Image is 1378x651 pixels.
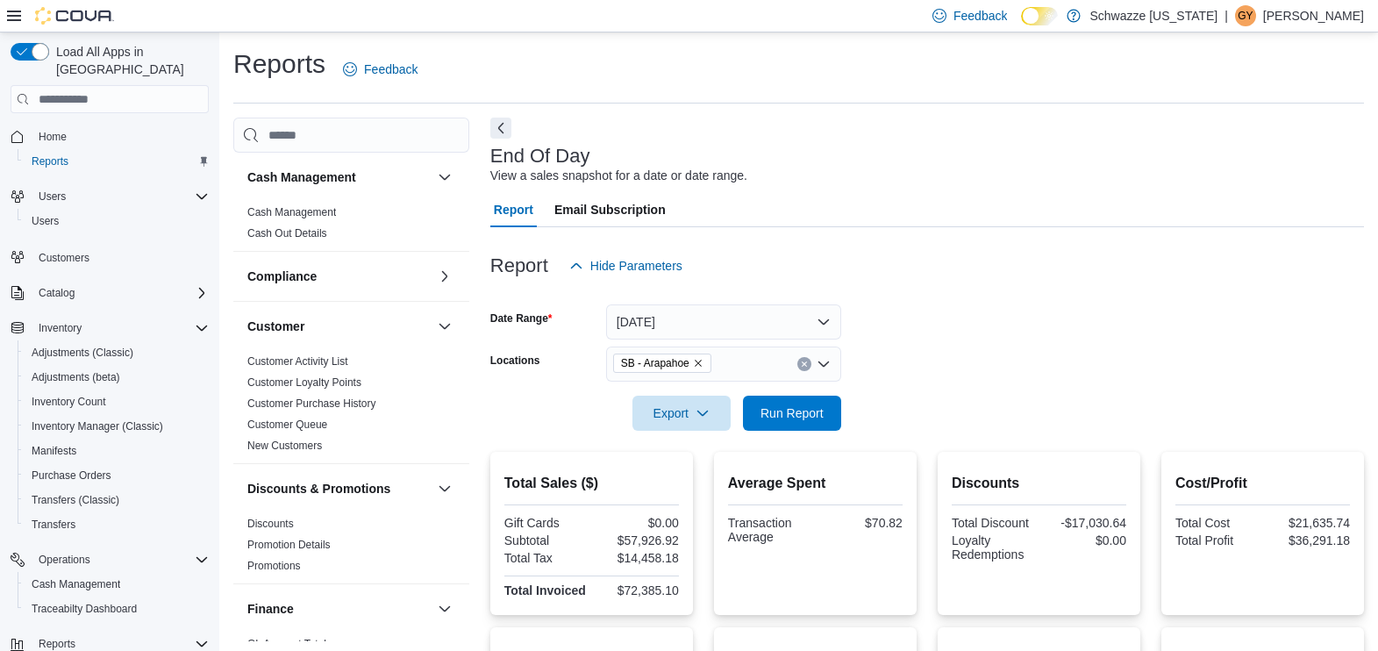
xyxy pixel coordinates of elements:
h3: Compliance [247,268,317,285]
a: Promotions [247,560,301,572]
span: Customer Loyalty Points [247,376,361,390]
a: GL Account Totals [247,638,332,650]
span: Inventory Count [25,391,209,412]
button: Customer [247,318,431,335]
span: Discounts [247,517,294,531]
h3: Customer [247,318,304,335]
span: Hide Parameters [590,257,682,275]
span: Inventory [32,318,209,339]
span: Cash Management [247,205,336,219]
span: Promotions [247,559,301,573]
div: $21,635.74 [1266,516,1350,530]
button: Remove SB - Arapahoe from selection in this group [693,358,703,368]
span: Users [39,190,66,204]
div: Loyalty Redemptions [952,533,1036,562]
button: Purchase Orders [18,463,216,488]
button: Manifests [18,439,216,463]
span: Reports [25,151,209,172]
span: Customer Queue [247,418,327,432]
a: Adjustments (Classic) [25,342,140,363]
span: Transfers [25,514,209,535]
div: Total Tax [504,551,589,565]
button: Operations [4,547,216,572]
a: Customer Activity List [247,355,348,368]
span: Manifests [32,444,76,458]
span: Home [39,130,67,144]
button: Compliance [434,266,455,287]
button: Discounts & Promotions [434,478,455,499]
h2: Average Spent [728,473,903,494]
h3: Report [490,255,548,276]
span: Transfers (Classic) [32,493,119,507]
button: Operations [32,549,97,570]
button: Clear input [797,357,811,371]
div: Garrett Yamashiro [1235,5,1256,26]
span: Transfers [32,518,75,532]
label: Date Range [490,311,553,325]
p: [PERSON_NAME] [1263,5,1364,26]
span: Reports [39,637,75,651]
span: Transfers (Classic) [25,490,209,511]
div: -$17,030.64 [1042,516,1126,530]
span: Feedback [953,7,1007,25]
span: Inventory [39,321,82,335]
a: Cash Management [25,574,127,595]
a: Inventory Manager (Classic) [25,416,170,437]
span: Catalog [32,283,209,304]
span: Adjustments (Classic) [32,346,133,360]
span: Customers [39,251,89,265]
input: Dark Mode [1021,7,1058,25]
span: Traceabilty Dashboard [32,602,137,616]
button: Adjustments (Classic) [18,340,216,365]
button: Export [632,396,731,431]
span: Export [643,396,720,431]
span: Email Subscription [554,192,666,227]
h1: Reports [233,46,325,82]
button: [DATE] [606,304,841,340]
a: Users [25,211,66,232]
span: Cash Management [25,574,209,595]
span: Report [494,192,533,227]
span: Feedback [364,61,418,78]
button: Users [4,184,216,209]
a: Reports [25,151,75,172]
h2: Discounts [952,473,1126,494]
button: Traceabilty Dashboard [18,597,216,621]
a: New Customers [247,440,322,452]
div: Total Profit [1175,533,1260,547]
a: Promotion Details [247,539,331,551]
span: Reports [32,154,68,168]
button: Run Report [743,396,841,431]
span: Traceabilty Dashboard [25,598,209,619]
span: Adjustments (Classic) [25,342,209,363]
span: Home [32,125,209,147]
button: Inventory Manager (Classic) [18,414,216,439]
span: GY [1238,5,1253,26]
span: Promotion Details [247,538,331,552]
div: $57,926.92 [595,533,679,547]
div: $14,458.18 [595,551,679,565]
div: Gift Cards [504,516,589,530]
span: Customer Purchase History [247,397,376,411]
button: Transfers [18,512,216,537]
span: SB - Arapahoe [613,354,711,373]
span: Operations [39,553,90,567]
a: Purchase Orders [25,465,118,486]
a: Traceabilty Dashboard [25,598,144,619]
a: Discounts [247,518,294,530]
span: New Customers [247,439,322,453]
div: $36,291.18 [1266,533,1350,547]
button: Home [4,124,216,149]
span: Purchase Orders [32,469,111,483]
button: Users [18,209,216,233]
button: Cash Management [247,168,431,186]
button: Adjustments (beta) [18,365,216,390]
div: $0.00 [1042,533,1126,547]
button: Reports [18,149,216,174]
span: Dark Mode [1021,25,1022,26]
button: Finance [247,600,431,618]
span: Users [25,211,209,232]
button: Catalog [32,283,82,304]
p: | [1224,5,1228,26]
a: Cash Out Details [247,227,327,240]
